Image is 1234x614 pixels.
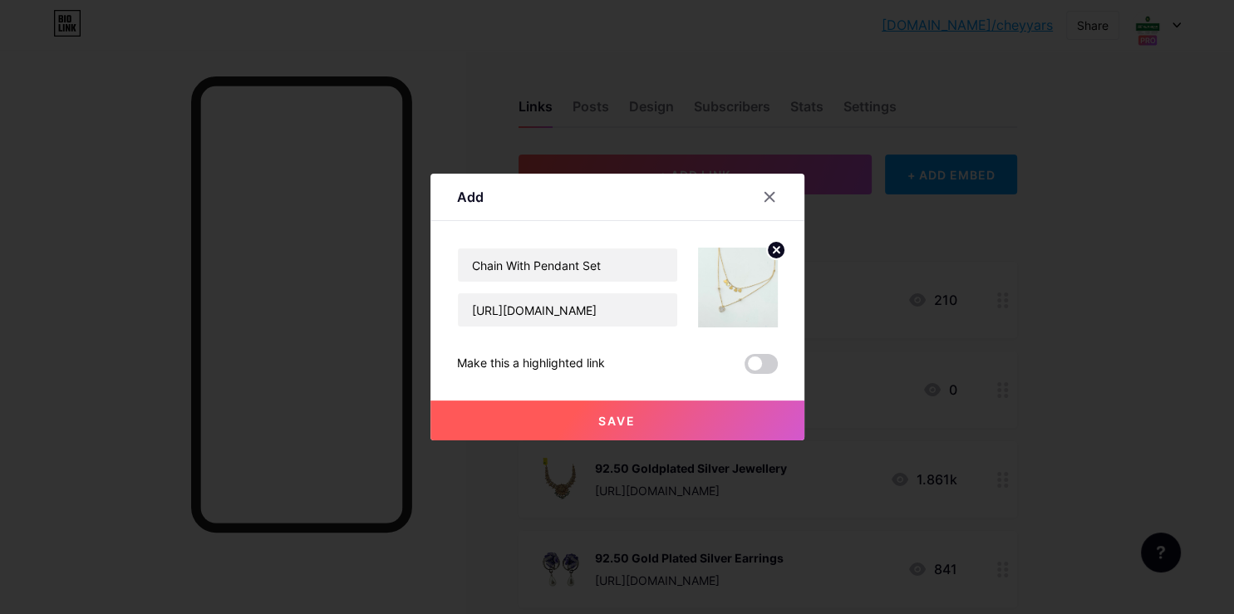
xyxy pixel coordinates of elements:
[458,293,677,327] input: URL
[598,414,636,428] span: Save
[457,354,605,374] div: Make this a highlighted link
[698,248,778,327] img: link_thumbnail
[458,248,677,282] input: Title
[430,400,804,440] button: Save
[457,187,484,207] div: Add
